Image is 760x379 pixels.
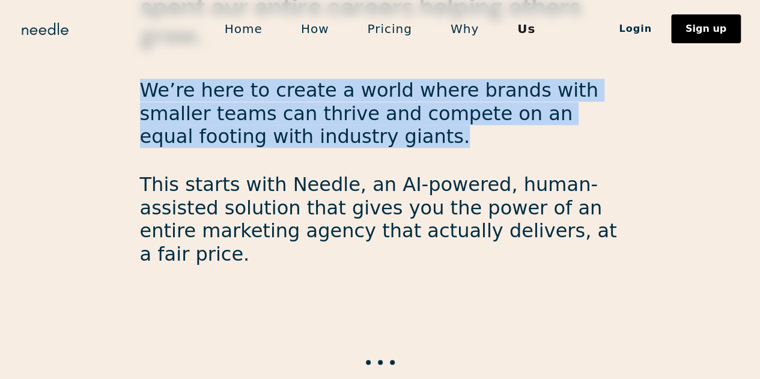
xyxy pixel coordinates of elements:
[686,24,726,34] div: Sign up
[671,14,741,43] a: Sign up
[140,79,621,148] p: We’re here to create a world where brands with smaller teams can thrive and compete on an equal f...
[205,16,282,41] a: Home
[498,16,555,41] a: Us
[348,16,431,41] a: Pricing
[282,16,348,41] a: How
[600,19,671,39] a: Login
[431,16,498,41] a: Why
[140,173,621,265] p: This starts with Needle, an AI-powered, human-assisted solution that gives you the power of an en...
